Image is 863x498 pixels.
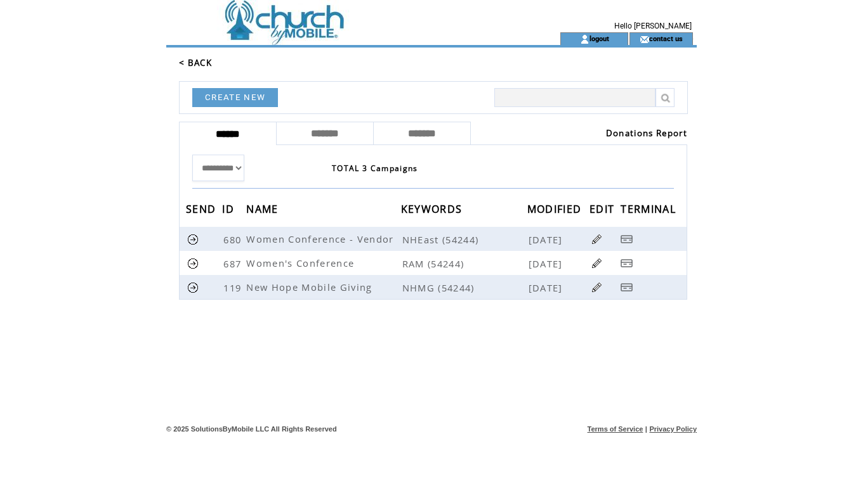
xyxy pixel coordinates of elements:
[186,199,219,222] span: SEND
[529,257,566,270] span: [DATE]
[527,199,585,222] span: MODIFIED
[246,257,357,269] span: Women's Conference
[580,34,590,44] img: account_icon.gif
[223,233,244,246] span: 680
[527,205,585,212] a: MODIFIED
[649,34,683,42] a: contact us
[246,233,397,245] span: Women Conference - Vendor
[649,425,697,433] a: Privacy Policy
[222,199,237,222] span: ID
[179,57,212,68] a: < BACK
[401,205,466,212] a: KEYWORDS
[590,34,609,42] a: logout
[645,425,647,433] span: |
[640,34,649,44] img: contact_us_icon.gif
[606,127,687,139] a: Donations Report
[223,257,244,270] span: 687
[246,205,281,212] a: NAME
[590,199,617,222] span: EDIT
[401,199,466,222] span: KEYWORDS
[192,88,278,107] a: CREATE NEW
[246,281,375,293] span: New Hope Mobile Giving
[529,233,566,246] span: [DATE]
[588,425,643,433] a: Terms of Service
[529,281,566,294] span: [DATE]
[222,205,237,212] a: ID
[614,22,692,30] span: Hello [PERSON_NAME]
[402,233,526,246] span: NHEast (54244)
[402,281,526,294] span: NHMG (54244)
[402,257,526,270] span: RAM (54244)
[246,199,281,222] span: NAME
[166,425,337,433] span: © 2025 SolutionsByMobile LLC All Rights Reserved
[332,163,418,174] span: TOTAL 3 Campaigns
[223,281,244,294] span: 119
[621,199,679,222] span: TERMINAL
